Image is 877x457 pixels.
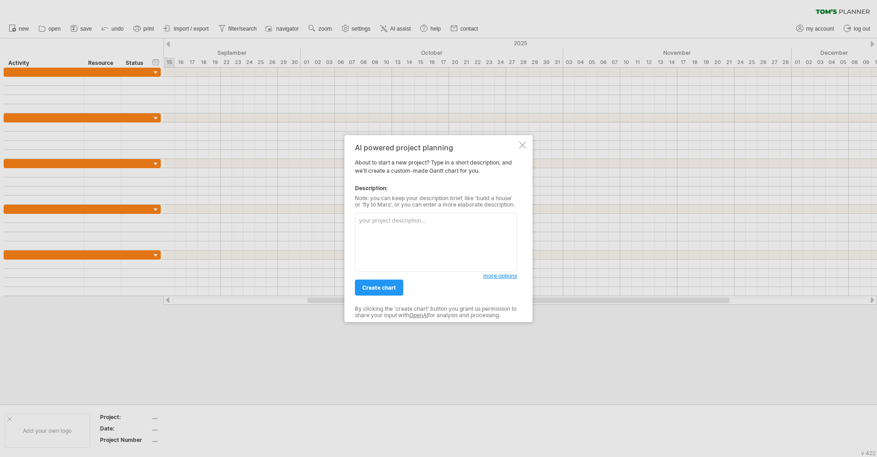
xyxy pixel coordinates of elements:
a: OpenAI [409,312,428,319]
span: create chart [362,284,396,291]
div: Note: you can keep your description brief, like 'build a house' or 'fly to Mars', or you can ente... [355,195,517,208]
a: more options [483,272,517,280]
span: more options [483,272,517,279]
a: create chart [355,280,403,296]
div: AI powered project planning [355,143,517,152]
div: About to start a new project? Type in a short description, and we'll create a custom-made Gantt c... [355,143,517,314]
div: By clicking the 'create chart' button you grant us permission to share your input with for analys... [355,306,517,319]
div: Description: [355,184,517,192]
